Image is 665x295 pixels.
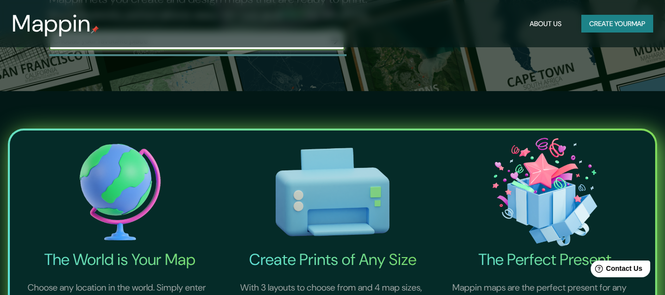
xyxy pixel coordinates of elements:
h4: Create Prints of Any Size [228,250,437,269]
button: About Us [526,15,566,33]
img: mappin-pin [91,26,99,33]
img: Create Prints of Any Size-icon [228,134,437,250]
h4: The World is Your Map [16,250,224,269]
h4: The Perfect Present [441,250,649,269]
iframe: Help widget launcher [577,257,654,284]
button: Create yourmap [581,15,653,33]
h3: Mappin [12,10,91,37]
img: The Perfect Present-icon [441,134,649,250]
img: The World is Your Map-icon [16,134,224,250]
